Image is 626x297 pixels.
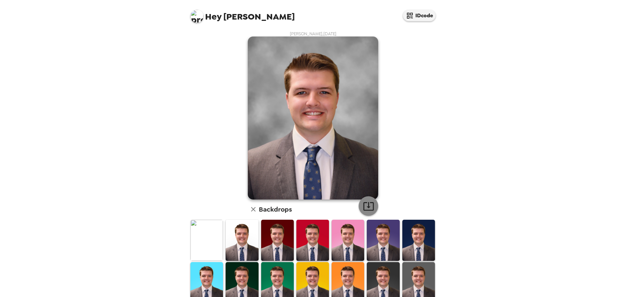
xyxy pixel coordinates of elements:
h6: Backdrops [259,204,292,215]
button: IDcode [403,10,436,21]
span: [PERSON_NAME] [190,7,295,21]
img: profile pic [190,10,203,23]
img: user [248,37,378,200]
img: Original [190,220,223,260]
span: Hey [205,11,221,22]
span: [PERSON_NAME] , [DATE] [290,31,336,37]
